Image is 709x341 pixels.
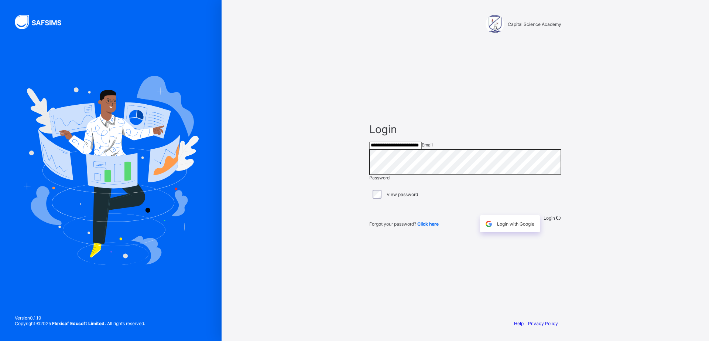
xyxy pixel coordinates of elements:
[369,175,390,180] span: Password
[387,192,418,197] label: View password
[508,21,561,27] span: Capital Science Academy
[497,221,534,227] span: Login with Google
[23,76,199,265] img: Hero Image
[514,321,524,326] a: Help
[52,321,106,326] strong: Flexisaf Edusoft Limited.
[544,215,555,221] span: Login
[369,221,439,227] span: Forgot your password?
[417,221,439,227] a: Click here
[369,123,561,136] span: Login
[528,321,558,326] a: Privacy Policy
[422,142,433,148] span: Email
[15,321,145,326] span: Copyright © 2025 All rights reserved.
[484,220,493,228] img: google.396cfc9801f0270233282035f929180a.svg
[15,15,70,29] img: SAFSIMS Logo
[15,315,145,321] span: Version 0.1.19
